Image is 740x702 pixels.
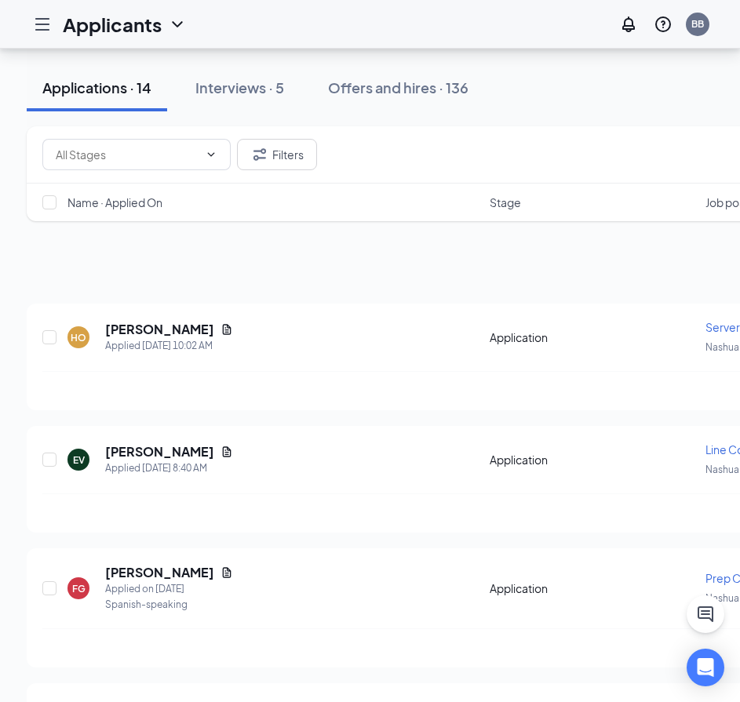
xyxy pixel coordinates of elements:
div: Application [490,452,696,467]
span: Stage [490,195,521,210]
div: Spanish-speaking [105,597,233,613]
div: FG [72,582,86,595]
span: Nashua [705,341,739,353]
svg: Notifications [619,15,638,34]
svg: ChevronDown [205,148,217,161]
svg: Document [221,323,233,336]
div: Open Intercom Messenger [687,649,724,686]
div: Applied on [DATE] [105,581,233,597]
span: Nashua [705,464,739,475]
button: ChatActive [687,595,724,633]
span: Name · Applied On [67,195,162,210]
span: Nashua [705,592,739,604]
svg: ChevronDown [168,15,187,34]
div: Applied [DATE] 10:02 AM [105,338,233,354]
div: Interviews · 5 [195,78,284,97]
h5: [PERSON_NAME] [105,443,214,460]
span: Server [705,320,740,334]
div: EV [73,453,85,467]
div: Application [490,580,696,596]
div: BB [691,17,704,31]
svg: Document [221,446,233,458]
svg: ChatActive [696,605,715,624]
div: Applications · 14 [42,78,151,97]
input: All Stages [56,146,199,163]
svg: Document [221,566,233,579]
div: HO [71,331,86,344]
div: Application [490,329,696,345]
h1: Applicants [63,11,162,38]
svg: Filter [250,145,269,164]
div: Offers and hires · 136 [328,78,468,97]
svg: Hamburger [33,15,52,34]
h5: [PERSON_NAME] [105,564,214,581]
svg: QuestionInfo [654,15,673,34]
button: Filter Filters [237,139,317,170]
h5: [PERSON_NAME] [105,321,214,338]
div: Applied [DATE] 8:40 AM [105,460,233,476]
